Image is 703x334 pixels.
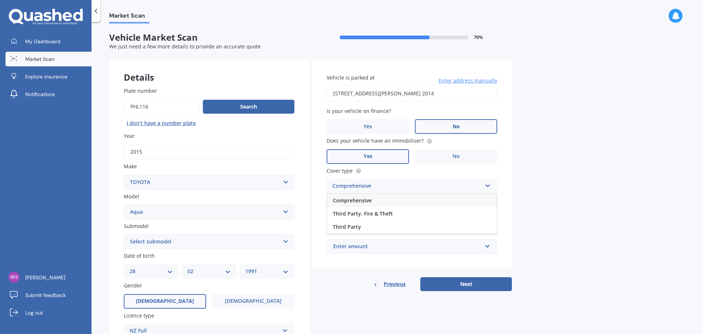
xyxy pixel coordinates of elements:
span: [DEMOGRAPHIC_DATA] [225,298,282,304]
div: Comprehensive [332,182,482,191]
a: Notifications [5,87,92,102]
span: Submodel [124,223,149,230]
span: Notifications [25,91,55,98]
button: Next [420,277,512,291]
span: Year [124,132,135,139]
div: Details [109,59,309,81]
span: We just need a few more details to provide an accurate quote [109,43,261,50]
span: My Dashboard [25,38,60,45]
span: [PERSON_NAME] [25,274,65,281]
button: Search [203,100,294,114]
span: Make [124,163,137,170]
span: Yes [364,124,372,130]
span: Enter address manually [439,77,497,84]
span: Third Party, Fire & Theft [333,210,393,217]
a: Market Scan [5,52,92,66]
span: Model [124,193,139,200]
span: 70 % [474,35,483,40]
span: Market Scan [25,55,55,63]
span: Third Party [333,223,361,230]
span: No [453,124,460,130]
input: Enter plate number [124,99,200,114]
a: [PERSON_NAME] [5,270,92,285]
span: Comprehensive [333,197,372,204]
span: Yes [364,153,372,159]
img: ACg8ocJiCqWZjiHKgCXJQaDdlukzt2u1tVAbo7iDowbi2ap8s9CkRg=s96-c [8,272,19,283]
a: Explore insurance [5,69,92,84]
span: Does your vehicle have an immobiliser? [327,137,424,144]
span: Previous [384,279,406,290]
span: Submit feedback [25,291,66,299]
a: Submit feedback [5,288,92,302]
button: I don’t have a number plate [124,117,199,129]
span: Log out [25,309,43,316]
input: YYYY [124,144,294,159]
span: No [453,153,460,159]
span: [DEMOGRAPHIC_DATA] [136,298,194,304]
span: Explore insurance [25,73,67,80]
span: Plate number [124,87,157,94]
div: Enter amount [333,242,482,250]
span: Licence type [124,312,154,319]
span: Vehicle is parked at [327,74,375,81]
span: Is your vehicle on finance? [327,107,391,114]
span: Vehicle Market Scan [109,32,310,43]
a: Log out [5,305,92,320]
span: Gender [124,282,142,289]
span: Market Scan [109,12,149,22]
input: Enter address [327,86,497,101]
a: My Dashboard [5,34,92,49]
span: Date of birth [124,252,155,259]
span: Cover type [327,167,353,174]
